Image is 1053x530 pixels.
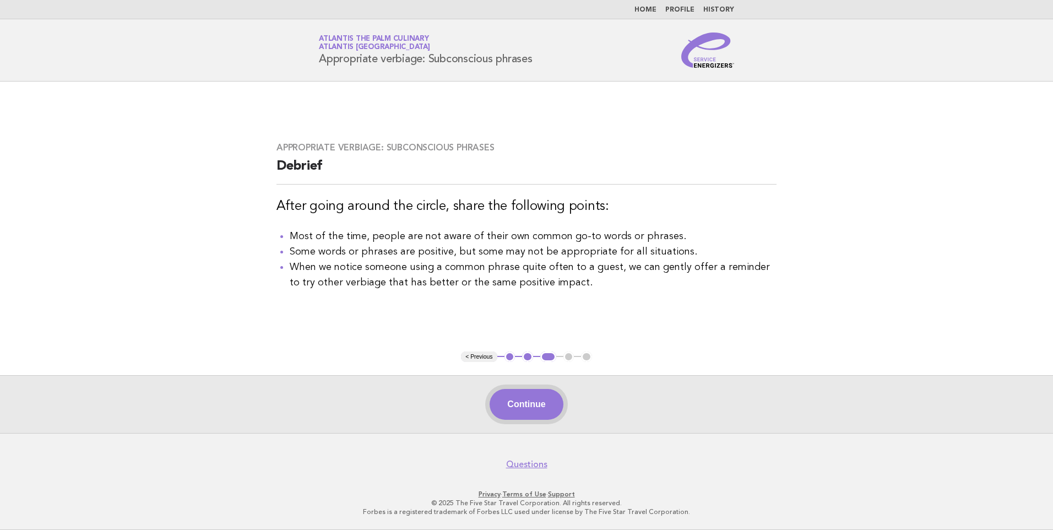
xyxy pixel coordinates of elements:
[540,351,556,363] button: 3
[461,351,497,363] button: < Previous
[502,490,546,498] a: Terms of Use
[290,259,777,290] li: When we notice someone using a common phrase quite often to a guest, we can gently offer a remind...
[665,7,694,13] a: Profile
[703,7,734,13] a: History
[681,33,734,68] img: Service Energizers
[504,351,515,363] button: 1
[290,229,777,244] li: Most of the time, people are not aware of their own common go-to words or phrases.
[634,7,656,13] a: Home
[490,389,563,420] button: Continue
[522,351,533,363] button: 2
[276,158,777,185] h2: Debrief
[189,507,864,516] p: Forbes is a registered trademark of Forbes LLC used under license by The Five Star Travel Corpora...
[276,142,777,153] h3: Appropriate verbiage: Subconscious phrases
[506,459,547,470] a: Questions
[319,44,430,51] span: Atlantis [GEOGRAPHIC_DATA]
[548,490,575,498] a: Support
[189,499,864,507] p: © 2025 The Five Star Travel Corporation. All rights reserved.
[290,244,777,259] li: Some words or phrases are positive, but some may not be appropriate for all situations.
[276,198,777,215] h3: After going around the circle, share the following points:
[479,490,501,498] a: Privacy
[319,36,533,64] h1: Appropriate verbiage: Subconscious phrases
[189,490,864,499] p: · ·
[319,35,430,51] a: Atlantis The Palm CulinaryAtlantis [GEOGRAPHIC_DATA]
